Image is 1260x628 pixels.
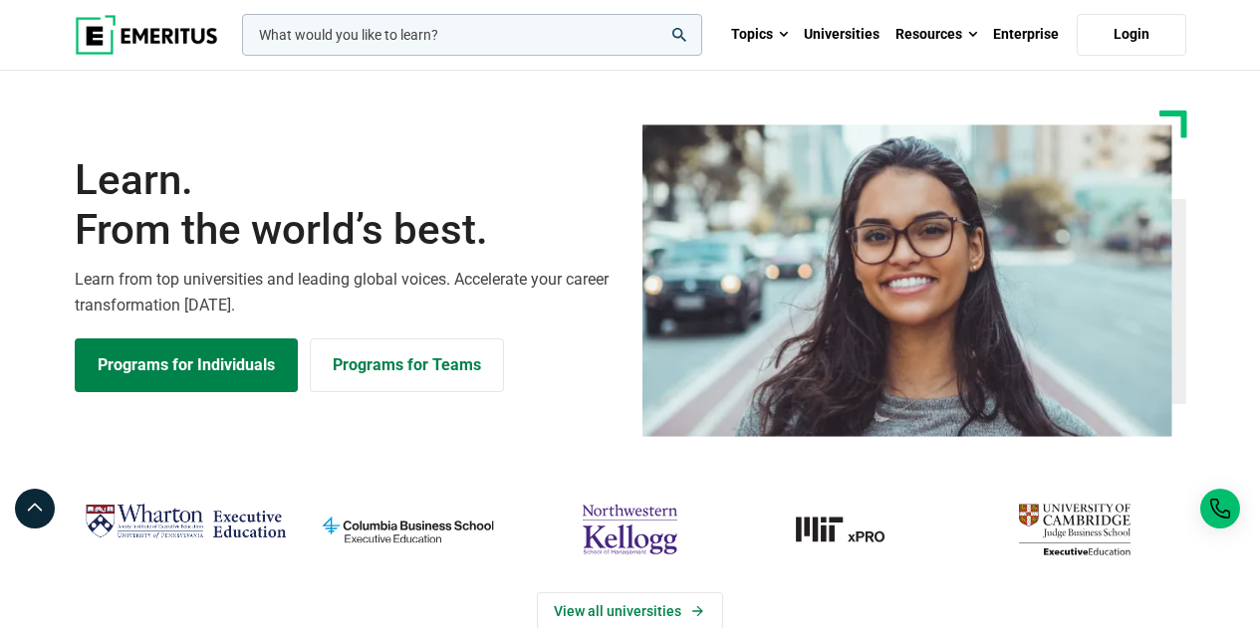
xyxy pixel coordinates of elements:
[242,14,702,56] input: woocommerce-product-search-field-0
[75,267,619,317] p: Learn from top universities and leading global voices. Accelerate your career transformation [DATE].
[751,497,953,562] a: MIT-xPRO
[85,497,287,546] img: Wharton Executive Education
[310,338,504,392] a: Explore for Business
[751,497,953,562] img: MIT xPRO
[75,338,298,392] a: Explore Programs
[75,155,619,256] h1: Learn.
[642,124,1172,437] img: Learn from the world's best
[529,497,731,562] img: northwestern-kellogg
[307,497,509,562] img: columbia-business-school
[973,497,1175,562] img: cambridge-judge-business-school
[1077,14,1186,56] a: Login
[75,205,619,255] span: From the world’s best.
